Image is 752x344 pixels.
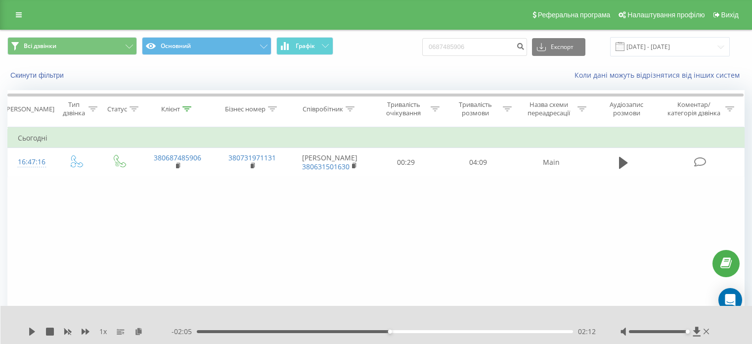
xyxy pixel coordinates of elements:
div: Тривалість очікування [379,100,429,117]
input: Пошук за номером [422,38,527,56]
button: Всі дзвінки [7,37,137,55]
a: 380687485906 [154,153,201,162]
td: Main [514,148,588,177]
td: [PERSON_NAME] [290,148,370,177]
a: 380731971131 [228,153,276,162]
td: 00:29 [370,148,442,177]
a: Коли дані можуть відрізнятися вiд інших систем [575,70,745,80]
div: Accessibility label [685,330,689,334]
span: 02:12 [578,327,596,337]
a: 380631501630 [302,162,350,171]
span: 1 x [99,327,107,337]
span: Вихід [721,11,739,19]
div: Бізнес номер [225,105,265,113]
div: [PERSON_NAME] [4,105,54,113]
td: Сьогодні [8,128,745,148]
div: Назва схеми переадресації [523,100,575,117]
div: Співробітник [303,105,343,113]
div: Клієнт [161,105,180,113]
button: Основний [142,37,271,55]
div: Open Intercom Messenger [718,288,742,312]
span: Всі дзвінки [24,42,56,50]
button: Скинути фільтри [7,71,69,80]
div: 16:47:16 [18,152,44,172]
div: Статус [107,105,127,113]
td: 04:09 [442,148,514,177]
div: Тип дзвінка [62,100,86,117]
div: Тривалість розмови [451,100,500,117]
span: Реферальна програма [538,11,611,19]
span: - 02:05 [172,327,197,337]
span: Графік [296,43,315,49]
span: Налаштування профілю [627,11,705,19]
button: Експорт [532,38,585,56]
div: Коментар/категорія дзвінка [665,100,723,117]
button: Графік [276,37,333,55]
div: Аудіозапис розмови [598,100,656,117]
div: Accessibility label [388,330,392,334]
